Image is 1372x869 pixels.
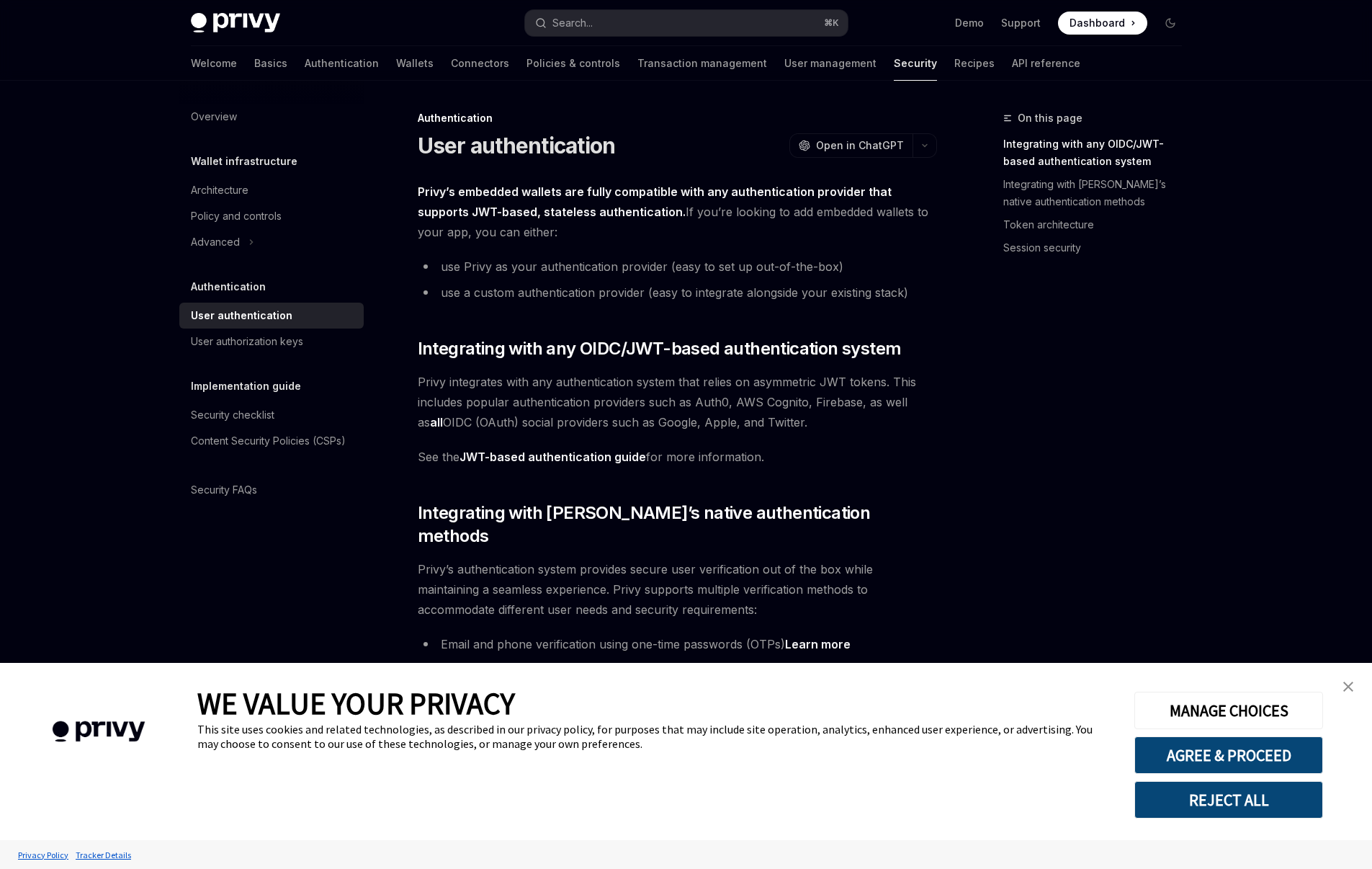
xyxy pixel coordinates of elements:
button: Search...⌘K [525,10,848,36]
a: Basics [254,46,287,81]
a: Recipes [954,46,995,81]
a: User management [784,46,876,81]
div: Content Security Policies (CSPs) [191,432,346,450]
li: use Privy as your authentication provider (easy to set up out-of-the-box) [418,257,937,277]
div: User authentication [191,307,292,324]
a: Architecture [179,177,364,203]
a: Transaction management [637,46,767,81]
a: JWT-based authentication guide [459,450,646,465]
div: Policy and controls [191,208,282,225]
h5: Wallet infrastructure [191,153,297,170]
a: Security checklist [179,402,364,428]
button: MANAGE CHOICES [1134,692,1323,729]
span: If you’re looking to add embedded wallets to your app, you can either: [418,182,937,242]
div: Advanced [191,233,240,251]
a: User authentication [179,303,364,329]
button: REJECT ALL [1134,781,1323,819]
a: Tracker Details [72,842,135,868]
a: Privacy Policy [14,842,72,868]
div: Search... [552,14,593,32]
img: dark logo [191,13,280,33]
span: Privy integrates with any authentication system that relies on asymmetric JWT tokens. This includ... [418,372,937,432]
a: close banner [1334,672,1363,701]
a: User authorization keys [179,329,364,355]
a: Integrating with any OIDC/JWT-based authentication system [1003,133,1193,173]
span: Open in ChatGPT [816,138,904,153]
span: WE VALUE YOUR PRIVACY [197,685,515,722]
a: Security FAQs [179,477,364,503]
span: Privy’s authentication system provides secure user verification out of the box while maintaining ... [418,559,937,620]
button: AGREE & PROCEED [1134,736,1323,774]
img: company logo [22,700,176,763]
a: Wallets [396,46,434,81]
div: Architecture [191,182,248,199]
span: Dashboard [1070,16,1125,30]
li: Social authentication through OAuth2.0 with providers like Google, Apple, Twitter, Discord, Githu... [418,660,937,700]
h5: Implementation guide [191,378,301,395]
span: ⌘ K [824,17,839,29]
div: User authorization keys [191,333,303,350]
a: Authentication [305,46,379,81]
a: Content Security Policies (CSPs) [179,428,364,454]
a: Security [894,46,937,81]
span: On this page [1018,110,1082,127]
img: close banner [1343,682,1353,692]
span: Integrating with [PERSON_NAME]’s native authentication methods [418,502,937,548]
li: use a custom authentication provider (easy to integrate alongside your existing stack) [418,282,937,303]
button: Advanced [179,229,364,255]
div: This site uses cookies and related technologies, as described in our privacy policy, for purposes... [197,722,1113,751]
a: Policy and controls [179,203,364,229]
div: Security FAQs [191,481,257,499]
a: Dashboard [1058,12,1147,35]
a: Session security [1003,236,1193,259]
li: Email and phone verification using one-time passwords (OTPs) [418,634,937,654]
strong: Privy’s embedded wallets are fully compatible with any authentication provider that supports JWT-... [418,184,892,219]
a: Policies & controls [526,46,620,81]
strong: all [430,415,443,429]
h5: Authentication [191,278,266,295]
div: Security checklist [191,406,274,424]
button: Toggle dark mode [1159,12,1182,35]
div: Authentication [418,111,937,125]
span: Integrating with any OIDC/JWT-based authentication system [418,337,902,360]
a: Overview [179,104,364,130]
a: Learn more [785,637,851,652]
h1: User authentication [418,133,616,159]
a: API reference [1012,46,1080,81]
div: Overview [191,108,237,125]
a: Token architecture [1003,213,1193,236]
a: Connectors [451,46,509,81]
span: See the for more information. [418,447,937,467]
a: Demo [955,16,984,30]
a: Support [1001,16,1041,30]
a: Welcome [191,46,237,81]
a: Integrating with [PERSON_NAME]’s native authentication methods [1003,173,1193,213]
button: Open in ChatGPT [789,133,913,158]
